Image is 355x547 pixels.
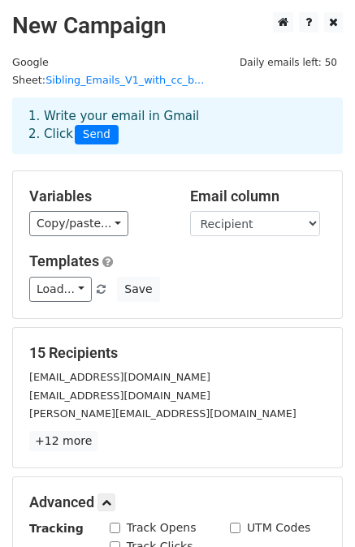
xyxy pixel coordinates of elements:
[127,519,197,536] label: Track Opens
[29,211,128,236] a: Copy/paste...
[16,107,339,144] div: 1. Write your email in Gmail 2. Click
[29,187,166,205] h5: Variables
[29,277,92,302] a: Load...
[247,519,310,536] label: UTM Codes
[29,252,99,269] a: Templates
[234,56,343,68] a: Daily emails left: 50
[234,54,343,71] span: Daily emails left: 50
[12,12,343,40] h2: New Campaign
[190,187,327,205] h5: Email column
[29,390,210,402] small: [EMAIL_ADDRESS][DOMAIN_NAME]
[75,125,119,144] span: Send
[29,371,210,383] small: [EMAIL_ADDRESS][DOMAIN_NAME]
[274,469,355,547] iframe: Chat Widget
[29,522,84,535] strong: Tracking
[29,344,326,362] h5: 15 Recipients
[45,74,204,86] a: Sibling_Emails_V1_with_cc_b...
[29,493,326,511] h5: Advanced
[12,56,204,87] small: Google Sheet:
[29,431,97,451] a: +12 more
[117,277,159,302] button: Save
[29,407,297,420] small: [PERSON_NAME][EMAIL_ADDRESS][DOMAIN_NAME]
